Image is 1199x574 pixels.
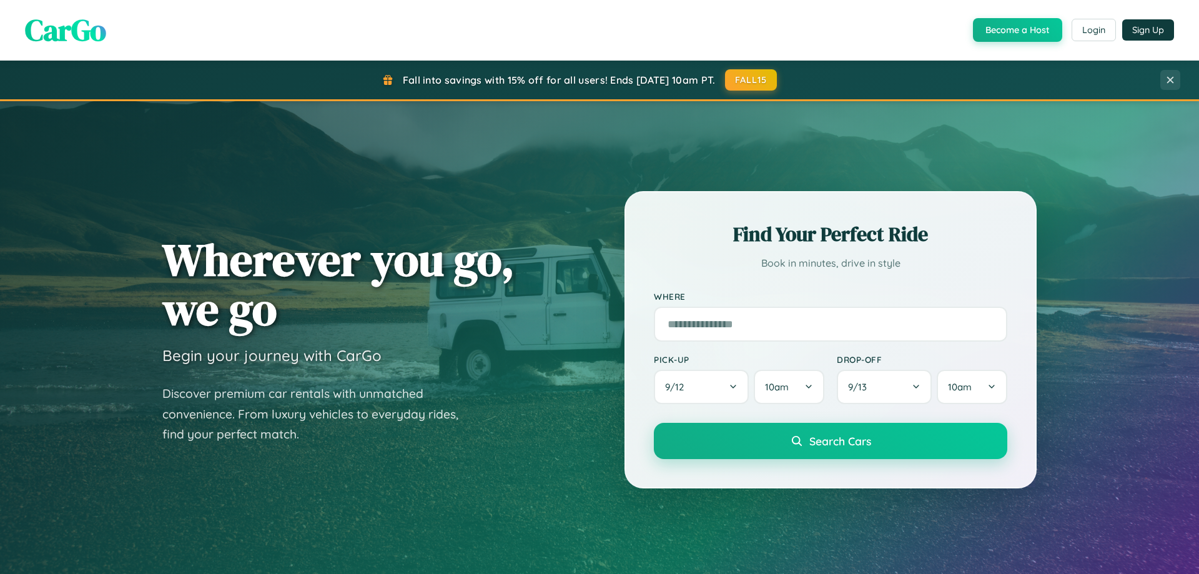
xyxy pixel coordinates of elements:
[837,370,932,404] button: 9/13
[837,354,1007,365] label: Drop-off
[973,18,1062,42] button: Become a Host
[948,381,972,393] span: 10am
[725,69,777,91] button: FALL15
[654,254,1007,272] p: Book in minutes, drive in style
[162,235,515,334] h1: Wherever you go, we go
[654,354,824,365] label: Pick-up
[162,383,475,445] p: Discover premium car rentals with unmatched convenience. From luxury vehicles to everyday rides, ...
[848,381,873,393] span: 9 / 13
[654,291,1007,302] label: Where
[754,370,824,404] button: 10am
[1122,19,1174,41] button: Sign Up
[937,370,1007,404] button: 10am
[1072,19,1116,41] button: Login
[654,370,749,404] button: 9/12
[25,9,106,51] span: CarGo
[665,381,690,393] span: 9 / 12
[654,423,1007,459] button: Search Cars
[654,220,1007,248] h2: Find Your Perfect Ride
[403,74,716,86] span: Fall into savings with 15% off for all users! Ends [DATE] 10am PT.
[765,381,789,393] span: 10am
[162,346,382,365] h3: Begin your journey with CarGo
[809,434,871,448] span: Search Cars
